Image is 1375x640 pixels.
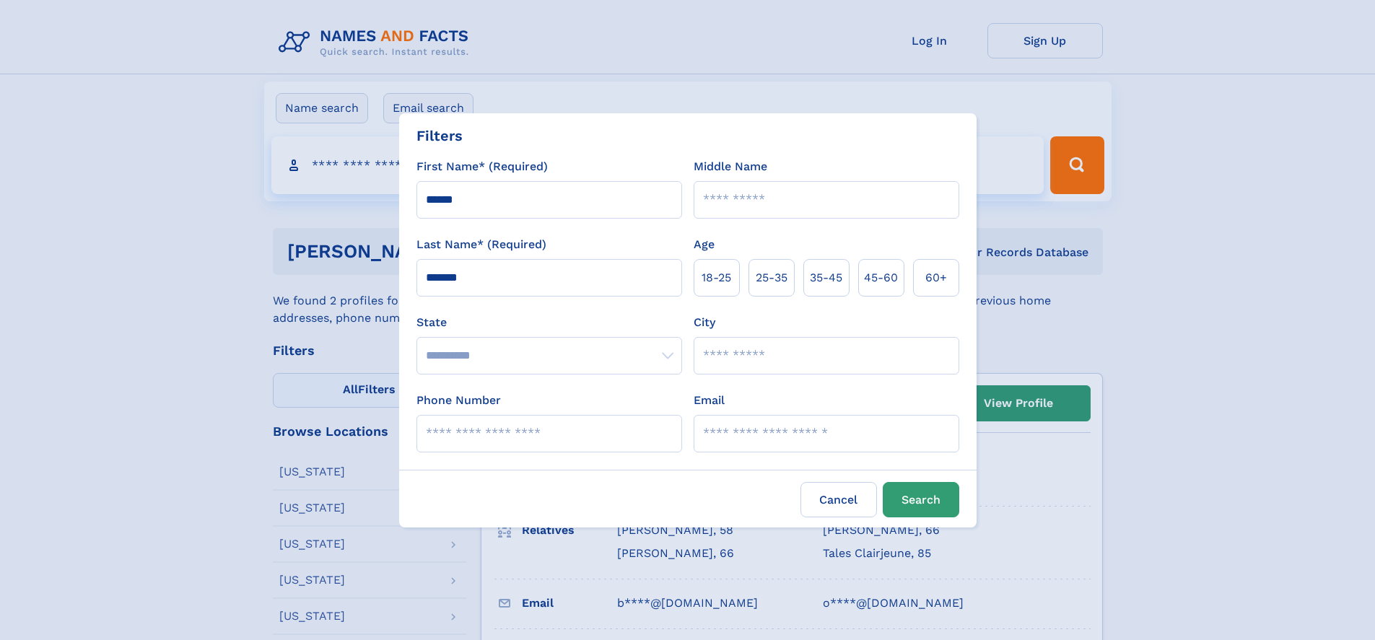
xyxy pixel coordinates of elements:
[800,482,877,517] label: Cancel
[702,269,731,286] span: 18‑25
[694,236,715,253] label: Age
[883,482,959,517] button: Search
[810,269,842,286] span: 35‑45
[416,158,548,175] label: First Name* (Required)
[416,236,546,253] label: Last Name* (Required)
[864,269,898,286] span: 45‑60
[694,158,767,175] label: Middle Name
[416,314,682,331] label: State
[416,392,501,409] label: Phone Number
[694,392,725,409] label: Email
[756,269,787,286] span: 25‑35
[925,269,947,286] span: 60+
[416,125,463,146] div: Filters
[694,314,715,331] label: City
